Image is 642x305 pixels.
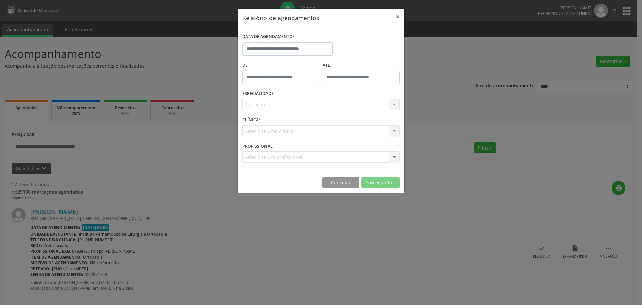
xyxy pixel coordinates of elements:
[242,13,319,22] h5: Relatório de agendamentos
[242,115,261,125] label: CLÍNICA
[242,89,274,99] label: ESPECIALIDADE
[242,141,273,151] label: PROFISSIONAL
[391,9,404,25] button: Close
[242,32,295,42] label: DATA DE AGENDAMENTO
[322,177,359,188] button: Cancelar
[361,177,400,188] button: Carregando...
[323,60,400,71] label: ATÉ
[242,60,319,71] label: De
